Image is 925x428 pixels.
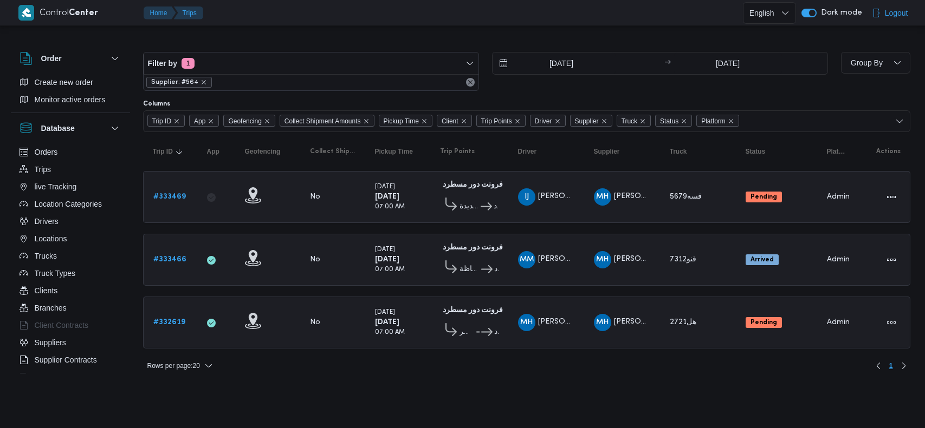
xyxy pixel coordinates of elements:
span: Admin [827,256,850,263]
button: Remove Collect Shipment Amounts from selection in this group [363,118,370,124]
span: Driver [535,115,552,127]
span: Location Categories [35,197,102,210]
span: Arrived [746,254,779,265]
span: Trip ID [147,115,185,127]
span: Trip Points [440,147,475,156]
button: Remove Trip Points from selection in this group [514,118,521,124]
span: App [207,147,219,156]
button: Driver [514,143,579,160]
button: Status [741,143,812,160]
span: App [194,115,205,127]
button: Remove Geofencing from selection in this group [264,118,270,124]
button: Home [144,6,176,19]
span: Logout [885,6,908,19]
span: Supplier Contracts [35,353,97,366]
img: X8yXhbKr1z7QwAAAABJRU5ErkJggg== [18,5,34,21]
div: No [310,318,320,327]
span: [PERSON_NAME] [PERSON_NAME] [614,255,740,262]
span: Truck [670,147,687,156]
button: Database [20,122,121,135]
div: → [664,60,671,67]
button: Remove Trip ID from selection in this group [173,118,180,124]
span: قنو7312 [670,256,696,263]
span: Truck [622,115,638,127]
button: Clients [15,282,126,299]
span: Filter by [148,57,177,70]
button: Locations [15,230,126,247]
button: Pickup Time [371,143,425,160]
button: Remove Supplier from selection in this group [601,118,607,124]
b: Pending [751,194,777,200]
span: Status [746,147,766,156]
span: Status [655,115,692,127]
span: Trucks [35,249,57,262]
button: Monitor active orders [15,91,126,108]
span: [PERSON_NAME] [PERSON_NAME] [538,255,664,262]
h3: Database [41,122,75,135]
span: [PERSON_NAME] [PERSON_NAME] [538,193,664,200]
span: Supplier [570,115,612,127]
small: [DATE] [375,184,395,190]
h3: Order [41,52,62,65]
span: Locations [35,232,67,245]
span: Collect Shipment Amounts [310,147,355,156]
span: Truck Types [35,267,75,280]
button: Trips [15,161,126,178]
span: Geofencing [223,115,275,127]
span: 1 active filters [182,58,195,69]
button: Remove [464,76,477,89]
span: Branches [35,301,67,314]
button: Suppliers [15,334,126,351]
span: فرونت دور مسطرد [494,200,499,213]
span: Actions [876,147,901,156]
span: Client Contracts [35,319,89,332]
span: Suppliers [35,336,66,349]
div: Mahmood Muhammad Mahmood Farj [518,251,535,268]
small: 07:00 AM [375,204,405,210]
span: Devices [35,371,62,384]
button: Remove App from selection in this group [208,118,214,124]
b: Center [69,9,98,17]
span: Platform [696,115,739,127]
span: [PERSON_NAME] [PERSON_NAME] [538,318,664,325]
span: Client [442,115,458,127]
button: Trip IDSorted in descending order [148,143,192,160]
button: Open list of options [895,117,904,126]
button: Remove Truck from selection in this group [639,118,646,124]
b: Pending [751,319,777,326]
b: # 333466 [153,256,186,263]
span: Admin [827,319,850,326]
span: Truck [617,115,651,127]
span: Driver [518,147,537,156]
b: فرونت دور مسطرد [443,181,503,188]
button: Page 1 of 1 [885,359,897,372]
span: Trip ID [152,115,172,127]
b: Arrived [751,256,774,263]
div: Order [11,74,130,113]
span: live Tracking [35,180,77,193]
span: كارفور سيتي سنتر الماظة [460,263,480,276]
span: MH [596,314,609,331]
span: Trip Points [481,115,512,127]
span: Supplier [594,147,620,156]
span: Status [660,115,678,127]
button: Geofencing [241,143,295,160]
div: Muhammad Hanei Muhammad Jodah Mahmood [518,314,535,331]
div: Ibrahem Jabril Muhammad Ahmad Jmuaah [518,188,535,206]
small: 07:00 AM [375,267,405,273]
button: Client Contracts [15,317,126,334]
button: Supplier [590,143,655,160]
button: Actions [883,251,900,268]
b: [DATE] [375,319,399,326]
span: Pickup Time [379,115,432,127]
button: Logout [868,2,913,24]
span: قسه5679 [670,193,702,200]
small: [DATE] [375,310,395,315]
button: Truck Types [15,265,126,282]
b: [DATE] [375,193,399,200]
button: Create new order [15,74,126,91]
a: #333469 [153,190,186,203]
div: Muhammad Hanei Muhammad Jodah Mahmood [594,188,611,206]
span: Supplier: #564 [146,77,212,88]
span: هل2721 [670,319,696,326]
